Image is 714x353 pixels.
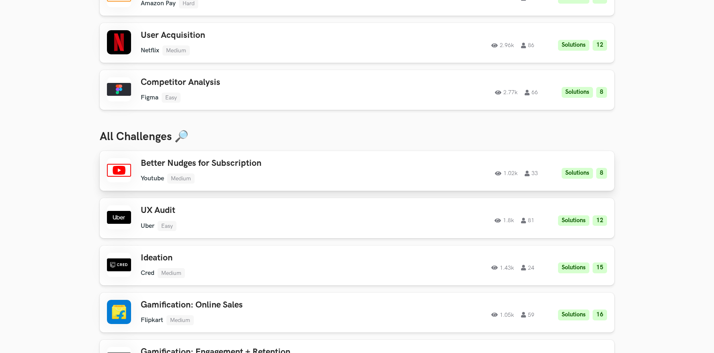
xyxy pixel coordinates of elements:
[100,70,614,110] a: Competitor AnalysisFigmaEasy2.77k66Solutions8
[100,246,614,285] a: IdeationCredMedium1.43k24Solutions15
[158,268,185,278] li: Medium
[593,262,607,273] li: 15
[141,94,158,101] li: Figma
[495,171,517,176] span: 1.02k
[141,158,369,169] h3: Better Nudges for Subscription
[141,205,369,216] h3: UX Audit
[141,300,369,310] h3: Gamification: Online Sales
[100,130,614,144] h3: All Challenges 🔎
[558,262,589,273] li: Solutions
[141,175,164,182] li: Youtube
[596,168,607,179] li: 8
[491,265,514,270] span: 1.43k
[494,218,514,223] span: 1.8k
[141,222,154,230] li: Uber
[141,269,154,277] li: Cred
[525,90,538,95] span: 66
[166,315,194,325] li: Medium
[100,151,614,191] a: Better Nudges for SubscriptionYoutubeMedium1.02k33Solutions8
[495,90,517,95] span: 2.77k
[558,310,589,320] li: Solutions
[141,77,369,88] h3: Competitor Analysis
[491,312,514,318] span: 1.05k
[162,93,181,103] li: Easy
[521,43,534,48] span: 86
[162,45,190,56] li: Medium
[141,47,159,54] li: Netflix
[521,312,534,318] span: 59
[521,265,534,270] span: 24
[558,215,589,226] li: Solutions
[141,30,369,41] h3: User Acquisition
[141,316,163,324] li: Flipkart
[100,23,614,63] a: User AcquisitionNetflixMedium2.96k86Solutions12
[141,253,369,263] h3: Ideation
[525,171,538,176] span: 33
[562,87,593,98] li: Solutions
[593,40,607,51] li: 12
[593,310,607,320] li: 16
[167,173,195,184] li: Medium
[562,168,593,179] li: Solutions
[596,87,607,98] li: 8
[558,40,589,51] li: Solutions
[521,218,534,223] span: 81
[100,198,614,238] a: UX AuditUberEasy1.8k81Solutions12
[158,221,176,231] li: Easy
[491,43,514,48] span: 2.96k
[100,293,614,332] a: Gamification: Online SalesFlipkartMedium1.05k59Solutions16
[593,215,607,226] li: 12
